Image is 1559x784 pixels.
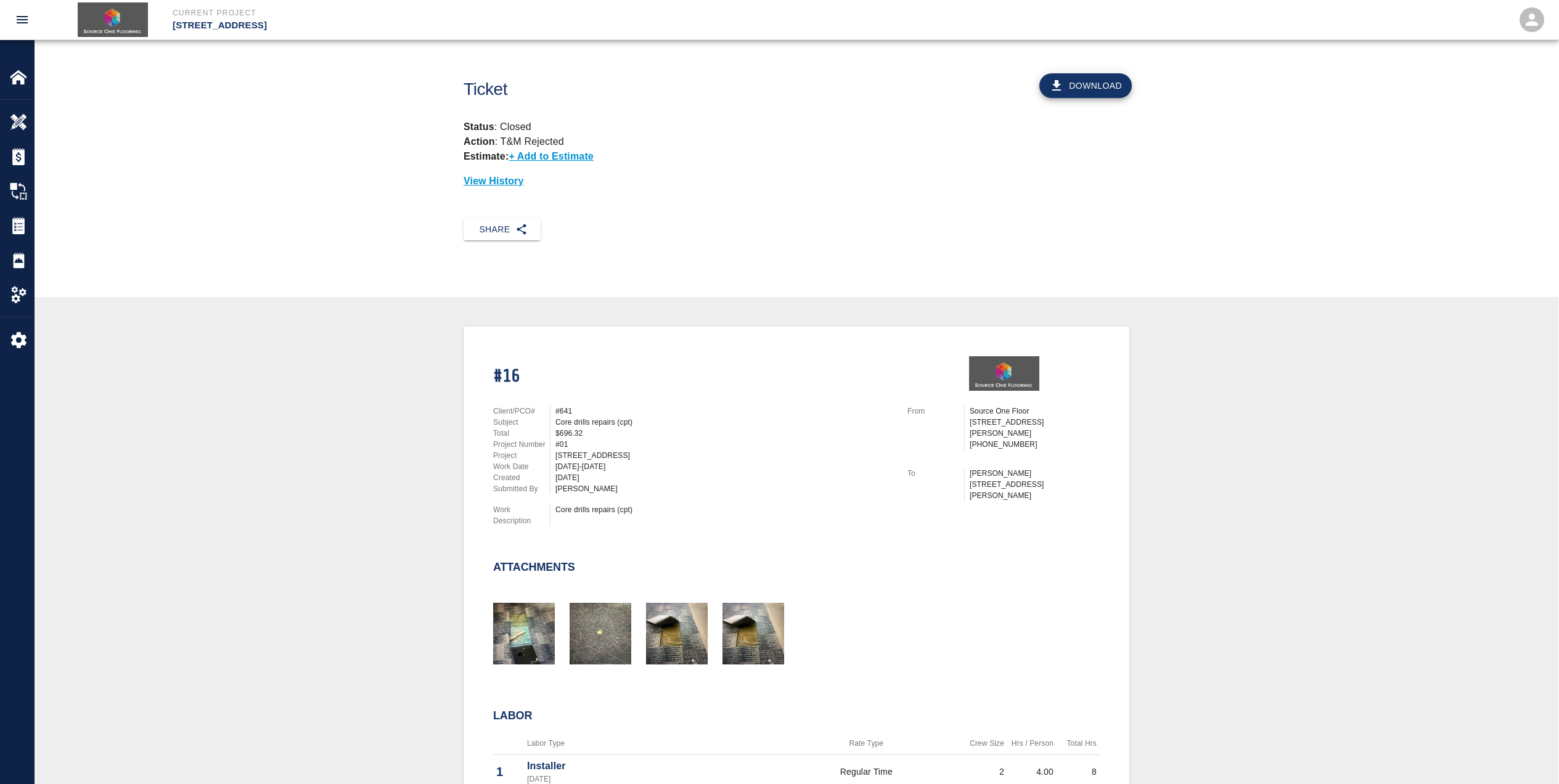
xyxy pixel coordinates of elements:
[1039,73,1132,98] button: Download
[555,417,893,428] div: Core drills repairs (cpt)
[464,218,541,241] button: Share
[907,468,964,479] p: To
[493,428,550,439] p: Total
[464,80,848,100] h1: Ticket
[555,439,893,450] div: #01
[493,417,550,428] p: Subject
[555,472,893,483] div: [DATE]
[493,561,575,574] h2: Attachments
[907,406,964,417] p: From
[555,504,893,515] div: Core drills repairs (cpt)
[964,732,1007,755] th: Crew Size
[646,603,708,664] img: thumbnail
[7,5,37,35] button: open drawer
[493,366,893,388] h1: #16
[464,136,564,147] p: : T&M Rejected
[493,450,550,461] p: Project
[493,439,550,450] p: Project Number
[527,759,766,774] p: Installer
[493,709,1100,723] h2: Labor
[464,120,1129,134] p: : Closed
[555,406,893,417] div: #641
[464,121,494,132] strong: Status
[493,472,550,483] p: Created
[493,504,550,526] p: Work Description
[173,7,846,18] p: Current Project
[555,450,893,461] div: [STREET_ADDRESS]
[493,603,555,664] img: thumbnail
[570,603,631,664] img: thumbnail
[464,136,495,147] strong: Action
[173,18,846,33] p: [STREET_ADDRESS]
[555,428,893,439] div: $696.32
[555,461,893,472] div: [DATE]-[DATE]
[464,151,509,161] strong: Estimate:
[78,2,148,37] img: Source One Floor
[1057,732,1100,755] th: Total Hrs
[464,174,1129,189] p: View History
[769,732,964,755] th: Rate Type
[970,468,1100,479] p: [PERSON_NAME]
[496,762,521,781] p: 1
[555,483,893,494] div: [PERSON_NAME]
[493,406,550,417] p: Client/PCO#
[1007,732,1057,755] th: Hrs / Person
[970,406,1100,417] p: Source One Floor
[493,483,550,494] p: Submitted By
[1497,725,1559,784] iframe: Chat Widget
[722,603,784,664] img: thumbnail
[970,439,1100,450] p: [PHONE_NUMBER]
[970,417,1100,439] p: [STREET_ADDRESS][PERSON_NAME]
[524,732,769,755] th: Labor Type
[493,461,550,472] p: Work Date
[970,479,1100,501] p: [STREET_ADDRESS][PERSON_NAME]
[509,151,594,161] p: + Add to Estimate
[969,356,1039,391] img: Source One Floor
